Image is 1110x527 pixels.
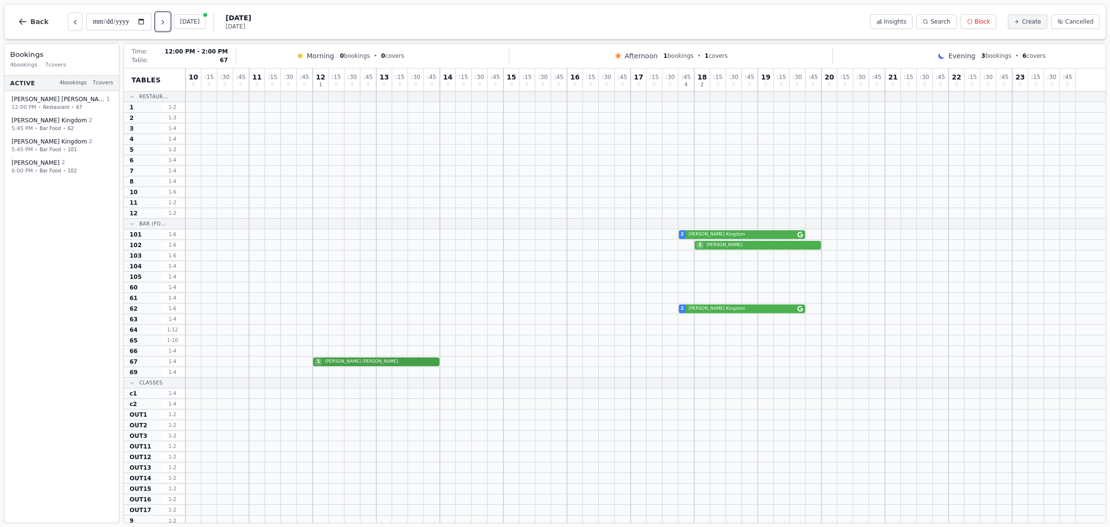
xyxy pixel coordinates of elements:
[10,61,38,69] span: 4 bookings
[705,52,728,60] span: covers
[920,74,929,80] span: : 30
[459,74,468,80] span: : 15
[130,453,151,461] span: OUT12
[10,79,35,87] span: Active
[6,92,117,115] button: [PERSON_NAME] [PERSON_NAME]112:00 PM•Restaurant•67
[12,159,60,167] span: [PERSON_NAME]
[67,146,77,153] span: 101
[494,82,497,87] span: 0
[1031,74,1040,80] span: : 15
[130,146,133,154] span: 5
[777,74,786,80] span: : 15
[891,82,894,87] span: 0
[704,242,819,249] span: [PERSON_NAME]
[132,75,161,85] span: Tables
[335,82,338,87] span: 0
[316,74,325,80] span: 12
[340,53,344,59] span: 0
[12,95,105,103] span: [PERSON_NAME] [PERSON_NAME]
[139,93,168,100] span: Restaur...
[705,53,709,59] span: 1
[161,135,184,143] span: 1 - 4
[930,18,950,26] span: Search
[975,18,990,26] span: Block
[192,82,195,87] span: 0
[955,82,958,87] span: 0
[12,167,33,175] span: 6:00 PM
[446,82,449,87] span: 0
[130,400,137,408] span: c2
[76,104,82,111] span: 67
[1063,74,1072,80] span: : 45
[939,82,942,87] span: 0
[936,74,945,80] span: : 45
[764,82,767,87] span: 0
[12,138,87,145] span: [PERSON_NAME] Kingdom
[63,125,66,132] span: •
[130,517,133,525] span: 9
[637,82,640,87] span: 0
[999,74,1008,80] span: : 45
[10,50,113,59] h3: Bookings
[923,82,926,87] span: 0
[697,242,703,249] span: 2
[161,400,184,408] span: 1 - 4
[398,82,401,87] span: 0
[1022,18,1041,26] span: Create
[161,252,184,259] span: 1 - 6
[856,74,865,80] span: : 30
[634,74,643,80] span: 17
[6,134,117,157] button: [PERSON_NAME] Kingdom25:45 PM•Bar Food•101
[130,273,142,281] span: 105
[63,167,66,174] span: •
[649,74,659,80] span: : 15
[161,146,184,153] span: 1 - 2
[271,82,274,87] span: 0
[287,82,290,87] span: 0
[478,82,481,87] span: 0
[1018,82,1021,87] span: 0
[961,14,996,29] button: Block
[12,124,33,132] span: 5:45 PM
[797,306,803,312] svg: Google booking
[462,82,465,87] span: 0
[161,411,184,418] span: 1 - 2
[748,82,751,87] span: 0
[161,474,184,482] span: 1 - 2
[284,74,293,80] span: : 30
[130,422,147,429] span: OUT2
[526,82,529,87] span: 0
[161,125,184,132] span: 1 - 4
[872,74,881,80] span: : 45
[12,145,33,154] span: 5:45 PM
[698,74,707,80] span: 18
[161,263,184,270] span: 1 - 4
[589,82,592,87] span: 0
[130,316,138,323] span: 63
[367,82,370,87] span: 0
[204,74,213,80] span: : 15
[161,284,184,291] span: 1 - 4
[161,305,184,312] span: 1 - 6
[586,74,595,80] span: : 15
[1016,74,1025,80] span: 23
[732,82,735,87] span: 0
[130,506,151,514] span: OUT17
[605,82,608,87] span: 0
[663,52,693,60] span: bookings
[983,74,992,80] span: : 30
[698,52,701,60] span: •
[161,422,184,429] span: 1 - 2
[130,104,133,111] span: 1
[130,263,142,270] span: 104
[331,74,341,80] span: : 15
[888,74,898,80] span: 21
[665,74,674,80] span: : 30
[161,241,184,249] span: 1 - 6
[681,231,684,238] span: 2
[475,74,484,80] span: : 30
[35,146,38,153] span: •
[130,178,133,185] span: 8
[225,13,251,23] span: [DATE]
[161,316,184,323] span: 1 - 4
